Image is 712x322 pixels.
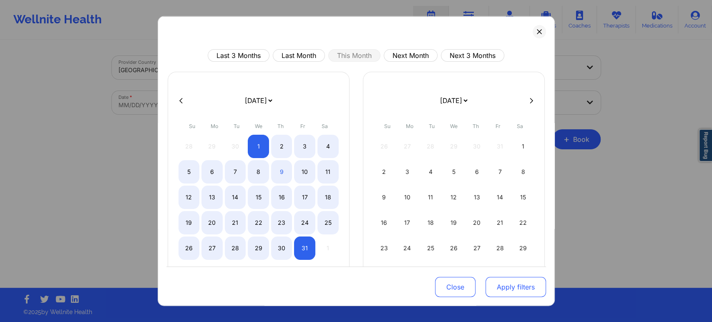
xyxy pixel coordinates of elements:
[294,211,315,234] div: Fri Oct 24 2025
[443,211,464,234] div: Wed Nov 19 2025
[374,160,395,184] div: Sun Nov 02 2025
[486,277,546,297] button: Apply filters
[294,236,315,260] div: Fri Oct 31 2025
[397,236,418,260] div: Mon Nov 24 2025
[201,236,223,260] div: Mon Oct 27 2025
[189,123,195,129] abbr: Sunday
[248,236,269,260] div: Wed Oct 29 2025
[248,160,269,184] div: Wed Oct 08 2025
[384,49,438,62] button: Next Month
[248,135,269,158] div: Wed Oct 01 2025
[397,160,418,184] div: Mon Nov 03 2025
[317,160,339,184] div: Sat Oct 11 2025
[489,160,511,184] div: Fri Nov 07 2025
[201,211,223,234] div: Mon Oct 20 2025
[225,211,246,234] div: Tue Oct 21 2025
[317,135,339,158] div: Sat Oct 04 2025
[397,211,418,234] div: Mon Nov 17 2025
[443,160,464,184] div: Wed Nov 05 2025
[179,236,200,260] div: Sun Oct 26 2025
[317,186,339,209] div: Sat Oct 18 2025
[294,135,315,158] div: Fri Oct 03 2025
[443,236,464,260] div: Wed Nov 26 2025
[429,123,435,129] abbr: Tuesday
[513,211,534,234] div: Sat Nov 22 2025
[374,262,395,285] div: Sun Nov 30 2025
[300,123,305,129] abbr: Friday
[248,211,269,234] div: Wed Oct 22 2025
[273,49,325,62] button: Last Month
[374,211,395,234] div: Sun Nov 16 2025
[489,186,511,209] div: Fri Nov 14 2025
[201,186,223,209] div: Mon Oct 13 2025
[271,135,292,158] div: Thu Oct 02 2025
[294,186,315,209] div: Fri Oct 17 2025
[517,123,523,129] abbr: Saturday
[513,160,534,184] div: Sat Nov 08 2025
[225,236,246,260] div: Tue Oct 28 2025
[201,160,223,184] div: Mon Oct 06 2025
[374,236,395,260] div: Sun Nov 23 2025
[277,123,284,129] abbr: Thursday
[406,123,413,129] abbr: Monday
[420,160,441,184] div: Tue Nov 04 2025
[443,186,464,209] div: Wed Nov 12 2025
[441,49,504,62] button: Next 3 Months
[225,186,246,209] div: Tue Oct 14 2025
[496,123,501,129] abbr: Friday
[255,123,262,129] abbr: Wednesday
[466,236,488,260] div: Thu Nov 27 2025
[271,186,292,209] div: Thu Oct 16 2025
[513,236,534,260] div: Sat Nov 29 2025
[466,186,488,209] div: Thu Nov 13 2025
[248,186,269,209] div: Wed Oct 15 2025
[466,211,488,234] div: Thu Nov 20 2025
[489,236,511,260] div: Fri Nov 28 2025
[420,186,441,209] div: Tue Nov 11 2025
[234,123,239,129] abbr: Tuesday
[435,277,476,297] button: Close
[179,211,200,234] div: Sun Oct 19 2025
[489,211,511,234] div: Fri Nov 21 2025
[225,160,246,184] div: Tue Oct 07 2025
[513,186,534,209] div: Sat Nov 15 2025
[397,186,418,209] div: Mon Nov 10 2025
[179,160,200,184] div: Sun Oct 05 2025
[271,211,292,234] div: Thu Oct 23 2025
[513,135,534,158] div: Sat Nov 01 2025
[179,186,200,209] div: Sun Oct 12 2025
[208,49,269,62] button: Last 3 Months
[211,123,218,129] abbr: Monday
[420,211,441,234] div: Tue Nov 18 2025
[466,160,488,184] div: Thu Nov 06 2025
[271,160,292,184] div: Thu Oct 09 2025
[450,123,458,129] abbr: Wednesday
[384,123,390,129] abbr: Sunday
[271,236,292,260] div: Thu Oct 30 2025
[473,123,479,129] abbr: Thursday
[374,186,395,209] div: Sun Nov 09 2025
[294,160,315,184] div: Fri Oct 10 2025
[322,123,328,129] abbr: Saturday
[328,49,380,62] button: This Month
[317,211,339,234] div: Sat Oct 25 2025
[420,236,441,260] div: Tue Nov 25 2025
